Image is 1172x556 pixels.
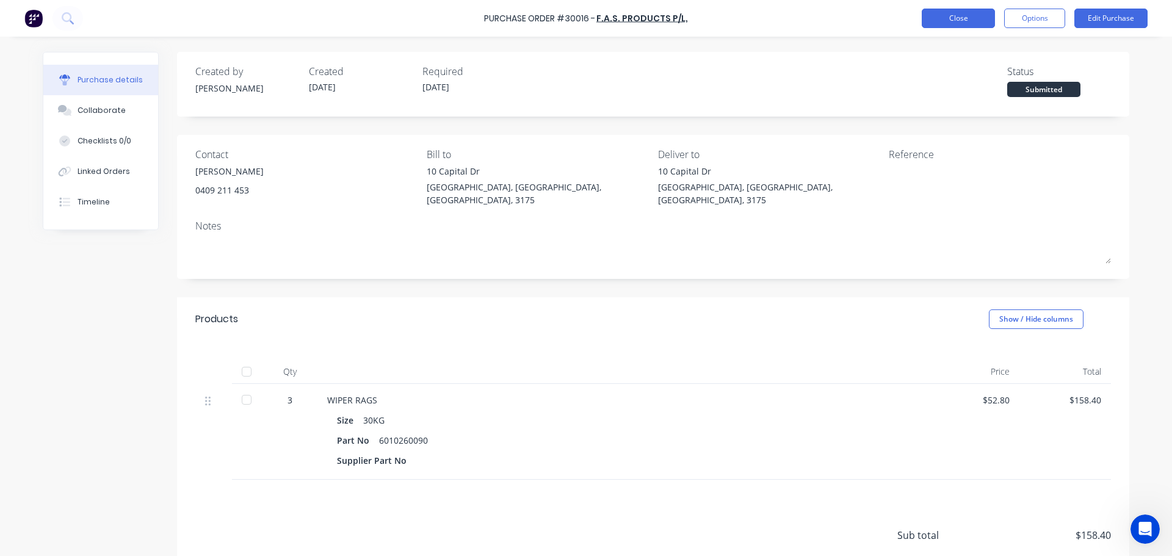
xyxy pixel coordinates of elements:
[1074,9,1148,28] button: Edit Purchase
[309,64,413,79] div: Created
[59,6,96,15] h1: Maricar
[195,64,299,79] div: Created by
[195,147,418,162] div: Contact
[78,105,126,116] div: Collaborate
[989,309,1083,329] button: Show / Hide columns
[43,65,158,95] button: Purchase details
[195,82,299,95] div: [PERSON_NAME]
[1130,514,1160,544] iframe: Intercom live chat
[262,359,317,384] div: Qty
[20,215,190,227] div: Good morning Deb,
[78,135,131,146] div: Checklists 0/0
[195,165,264,178] div: [PERSON_NAME]
[422,64,526,79] div: Required
[78,74,143,85] div: Purchase details
[10,28,234,208] div: Deb says…
[989,528,1111,543] span: $158.40
[922,9,995,28] button: Close
[43,126,158,156] button: Checklists 0/0
[214,5,236,27] div: Close
[337,431,379,449] div: Part No
[1019,359,1111,384] div: Total
[179,321,225,333] div: Yes thanks
[327,394,918,406] div: WIPER RAGS
[8,5,31,28] button: go back
[59,15,121,27] p: Active 30m ago
[10,265,234,314] div: Maricar says…
[10,208,200,264] div: Good morning Deb,No worries at all. I’ve just had a look at Order #51973 now.
[272,394,308,406] div: 3
[38,286,74,295] i: invoiced
[43,187,158,217] button: Timeline
[19,400,29,410] button: Upload attachment
[337,411,363,429] div: Size
[195,218,1111,233] div: Notes
[170,314,234,341] div: Yes thanks
[427,147,649,162] div: Bill to
[427,165,649,178] div: 10 Capital Dr
[1004,9,1065,28] button: Options
[897,528,989,543] span: Sub total
[43,156,158,187] button: Linked Orders
[337,452,416,469] div: Supplier Part No
[658,181,880,206] div: [GEOGRAPHIC_DATA], [GEOGRAPHIC_DATA], [GEOGRAPHIC_DATA], 3175
[658,147,880,162] div: Deliver to
[427,181,649,206] div: [GEOGRAPHIC_DATA], [GEOGRAPHIC_DATA], [GEOGRAPHIC_DATA], 3175
[78,166,130,177] div: Linked Orders
[928,359,1019,384] div: Price
[363,411,385,429] div: 30KG
[44,28,234,198] div: Hey [PERSON_NAME], sorry I forgot to thank you the other day for fixing the parts search. Just ha...
[1007,82,1080,97] div: Submitted
[24,9,43,27] img: Factory
[658,165,880,178] div: 10 Capital Dr
[38,400,48,410] button: Emoji picker
[191,5,214,28] button: Home
[10,208,234,265] div: Maricar says…
[20,233,190,257] div: No worries at all. I’ve just had a look at Order #51973 now.
[54,35,225,191] div: Hey [PERSON_NAME], sorry I forgot to thank you the other day for fixing the parts search. Just ha...
[20,273,190,297] div: Just to confirm, we simply need to mark it as in Factory, is that right?
[484,12,595,25] div: Purchase Order #30016 -
[938,394,1010,406] div: $52.80
[43,95,158,126] button: Collaborate
[10,265,200,304] div: Just to confirm, we simply need to mark it asinvoicedin Factory, is that right?
[195,184,264,197] div: 0409 211 453
[1029,394,1101,406] div: $158.40
[379,431,428,449] div: 6010260090
[195,312,238,327] div: Products
[209,395,229,414] button: Send a message…
[889,147,1111,162] div: Reference
[1007,64,1111,79] div: Status
[10,325,234,395] textarea: Message…
[596,12,688,24] a: F.A.S. PRODUCTS P/L,
[10,314,234,350] div: Deb says…
[35,7,54,26] img: Profile image for Maricar
[78,197,110,208] div: Timeline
